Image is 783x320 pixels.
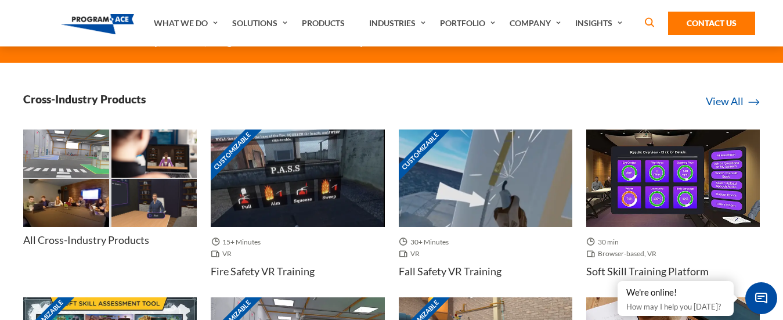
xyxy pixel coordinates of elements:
a: Customizable Thumbnail - Fire Safety VR Training 15+ Minutes VR Fire Safety VR Training [211,130,384,297]
img: Thumbnail - Fire Safety VR Training [211,130,384,227]
img: Thumbnail - Soft skill training platform [586,130,760,227]
img: Thumbnail - Job interview preparation VR Training [111,179,197,227]
span: Browser-based, VR [586,248,661,260]
img: Thumbnail - Ace your video interview VR Training [111,130,197,178]
h4: Soft skill training platform [586,264,709,279]
span: Chat Widget [745,282,777,314]
span: VR [211,248,236,260]
div: We're online! [626,287,725,299]
p: How may I help you [DATE]? [626,300,725,314]
a: Contact Us [668,12,755,35]
img: Thumbnail - Business ethics VR Training [23,179,109,227]
img: Program-Ace [61,14,135,34]
span: 30 min [586,236,623,248]
h4: Fire Safety VR Training [211,264,315,279]
span: VR [399,248,424,260]
span: Customizable [203,121,262,181]
img: Thumbnail - Fall Safety VR Training [399,130,572,227]
a: Thumbnail - Warehouse Safety VR Training Thumbnail - Ace your video interview VR Training Thumbna... [23,130,197,269]
a: Thumbnail - Soft skill training platform 30 min Browser-based, VR Soft skill training platform [586,130,760,297]
a: Customizable Thumbnail - Fall Safety VR Training 30+ Minutes VR Fall Safety VR Training [399,130,572,297]
h3: Cross-Industry Products [23,92,146,106]
span: 15+ Minutes [211,236,265,248]
img: Thumbnail - Warehouse Safety VR Training [23,130,109,178]
a: View All [706,94,760,109]
h4: Fall Safety VR Training [399,264,501,279]
h4: All Cross-Industry Products [23,233,149,247]
span: Customizable [391,121,450,181]
span: 30+ Minutes [399,236,453,248]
